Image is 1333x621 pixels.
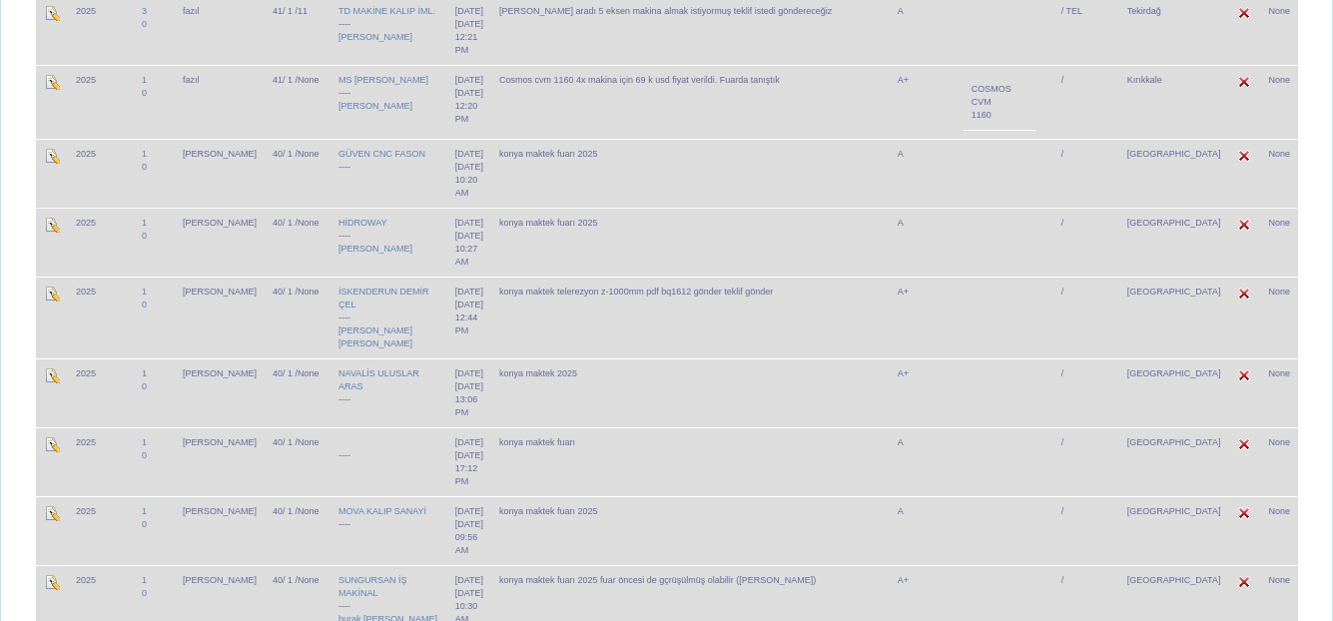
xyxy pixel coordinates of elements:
[1053,65,1119,139] td: /
[1260,65,1298,139] td: None
[175,496,265,565] td: [PERSON_NAME]
[1119,358,1229,427] td: [GEOGRAPHIC_DATA]
[447,208,491,277] td: [DATE]
[455,299,483,337] div: [DATE] 12:44 PM
[447,277,491,358] td: [DATE]
[1260,208,1298,277] td: None
[890,277,956,358] td: A+
[338,506,426,516] a: MOVA KALIP SANAYİ
[455,161,483,200] div: [DATE] 10:20 AM
[142,149,147,159] a: 1
[142,231,147,241] a: 0
[1053,358,1119,427] td: /
[142,381,147,391] a: 0
[175,139,265,208] td: [PERSON_NAME]
[890,139,956,208] td: A
[338,75,428,85] a: MS [PERSON_NAME]
[1119,277,1229,358] td: [GEOGRAPHIC_DATA]
[1236,148,1252,164] img: Edit
[1119,139,1229,208] td: [GEOGRAPHIC_DATA]
[1236,436,1252,452] img: Edit
[68,427,134,496] td: 2025
[1119,427,1229,496] td: [GEOGRAPHIC_DATA]
[338,32,412,42] a: [PERSON_NAME]
[1236,286,1252,302] img: Edit
[455,380,483,419] div: [DATE] 13:06 PM
[142,218,147,228] a: 1
[1119,208,1229,277] td: [GEOGRAPHIC_DATA]
[44,74,60,90] img: Edit
[44,5,60,21] img: Edit
[142,588,147,598] a: 0
[44,505,60,521] img: Edit
[338,149,425,159] a: GÜVEN CNC FASON
[447,496,491,565] td: [DATE]
[68,208,134,277] td: 2025
[338,244,412,254] a: [PERSON_NAME]
[338,575,407,598] a: SUNGURSAN İŞ MAKİNAL
[1236,5,1252,21] img: Edit
[455,518,483,557] div: [DATE] 09:56 AM
[964,74,1019,130] td: COSMOS CVM 1160
[331,427,447,496] td: ----
[1236,217,1252,233] img: Edit
[890,65,956,139] td: A+
[44,286,60,302] img: Edit
[142,88,147,98] a: 0
[447,358,491,427] td: [DATE]
[890,427,956,496] td: A
[142,575,147,585] a: 1
[44,367,60,383] img: Edit
[447,139,491,208] td: [DATE]
[1053,277,1119,358] td: /
[455,230,483,269] div: [DATE] 10:27 AM
[142,162,147,172] a: 0
[265,277,331,358] td: 40/ 1 /None
[1236,367,1252,383] img: Edit
[1053,427,1119,496] td: /
[175,208,265,277] td: [PERSON_NAME]
[142,300,147,310] a: 0
[338,101,412,111] a: [PERSON_NAME]
[175,427,265,496] td: [PERSON_NAME]
[44,574,60,590] img: Edit
[331,277,447,358] td: ----
[491,65,890,139] td: Cosmos cvm 1160 4x makina için 69 k usd fiyat verildi. Fuarda tanıştık
[265,208,331,277] td: 40/ 1 /None
[68,496,134,565] td: 2025
[175,65,265,139] td: fazıl
[491,208,890,277] td: konya maktek fuarı 2025
[44,217,60,233] img: Edit
[338,218,387,228] a: HİDROWAY
[491,139,890,208] td: konya maktek fuarı 2025
[68,358,134,427] td: 2025
[491,427,890,496] td: konya maktek fuarı
[1053,496,1119,565] td: /
[491,277,890,358] td: konya maktek telerezyon z-1000mm pdf bq1612 gönder teklif gönder
[331,358,447,427] td: ----
[491,358,890,427] td: konya maktek 2025
[142,287,147,297] a: 1
[265,496,331,565] td: 40/ 1 /None
[1119,65,1229,139] td: Kırıkkale
[1260,139,1298,208] td: None
[68,139,134,208] td: 2025
[447,65,491,139] td: [DATE]
[890,358,956,427] td: A+
[338,287,429,310] a: İSKENDERUN DEMİR ÇEL
[142,437,147,447] a: 1
[455,18,483,57] div: [DATE] 12:21 PM
[1053,208,1119,277] td: /
[331,496,447,565] td: ----
[890,496,956,565] td: A
[331,139,447,208] td: ----
[142,506,147,516] a: 1
[1236,74,1252,90] img: Edit
[175,358,265,427] td: [PERSON_NAME]
[1119,496,1229,565] td: [GEOGRAPHIC_DATA]
[142,19,147,29] a: 0
[455,87,483,126] div: [DATE] 12:20 PM
[44,148,60,164] img: Edit
[331,208,447,277] td: ----
[1236,505,1252,521] img: Edit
